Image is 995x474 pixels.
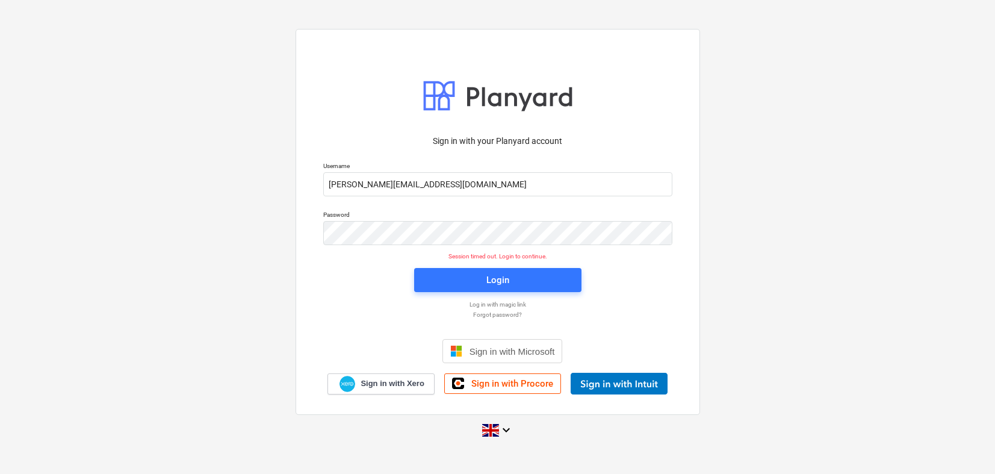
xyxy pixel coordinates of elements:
i: keyboard_arrow_down [499,423,513,437]
a: Sign in with Xero [327,373,435,394]
button: Login [414,268,581,292]
img: Xero logo [339,376,355,392]
p: Sign in with your Planyard account [323,135,672,148]
p: Session timed out. Login to continue. [316,252,680,260]
a: Log in with magic link [317,301,678,308]
span: Sign in with Xero [361,378,424,389]
input: Username [323,172,672,196]
div: Login [486,272,509,288]
span: Sign in with Microsoft [470,346,555,357]
a: Sign in with Procore [444,373,561,394]
p: Username [323,162,672,172]
p: Password [323,211,672,221]
span: Sign in with Procore [471,378,553,389]
a: Forgot password? [317,311,678,319]
img: Microsoft logo [450,345,462,357]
